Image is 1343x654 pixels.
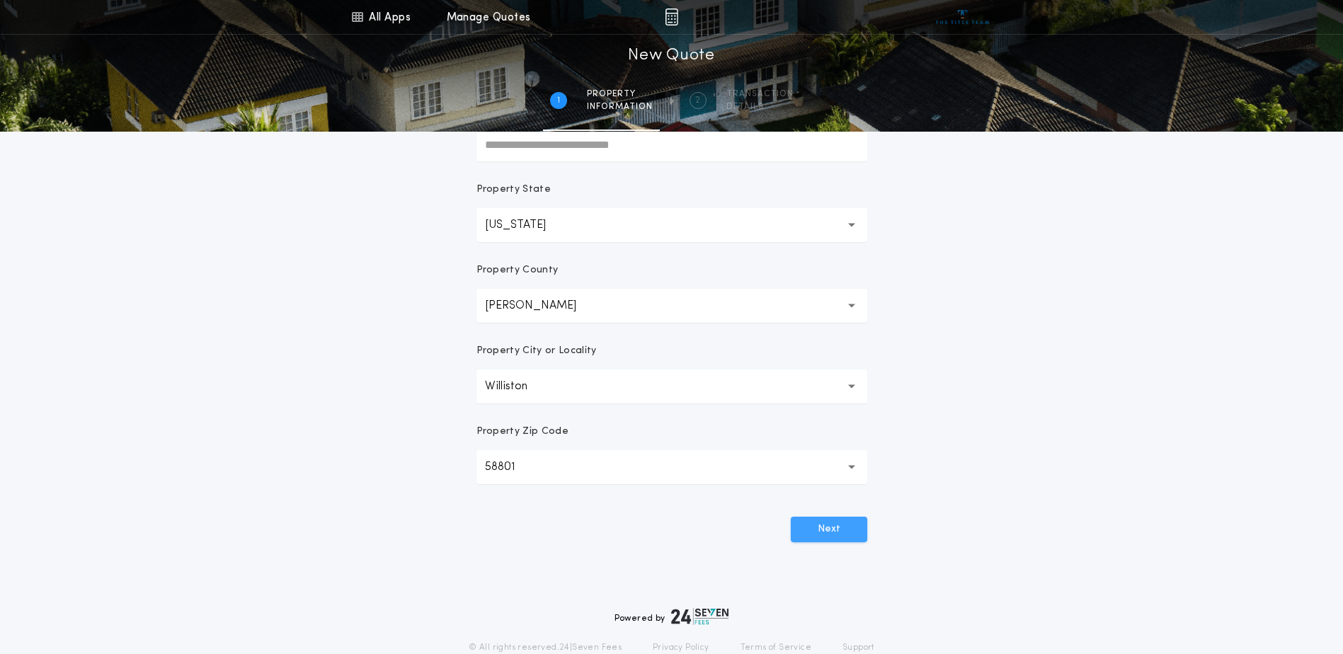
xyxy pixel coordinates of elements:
a: Support [842,642,874,653]
p: Property Zip Code [476,425,568,439]
button: Williston [476,369,867,403]
h1: New Quote [628,45,714,67]
img: vs-icon [936,10,989,24]
div: Powered by [615,608,729,625]
img: img [665,8,678,25]
span: Transaction [726,88,794,100]
span: Property [587,88,653,100]
p: Property County [476,263,559,277]
a: Privacy Policy [653,642,709,653]
h2: 1 [557,95,560,106]
p: Williston [485,378,550,395]
p: Property City or Locality [476,344,597,358]
button: [PERSON_NAME] [476,289,867,323]
button: 58801 [476,450,867,484]
h2: 2 [695,95,700,106]
p: Property State [476,183,551,197]
button: Next [791,517,867,542]
button: [US_STATE] [476,208,867,242]
img: logo [671,608,729,625]
p: [US_STATE] [485,217,568,234]
p: © All rights reserved. 24|Seven Fees [469,642,622,653]
span: details [726,101,794,113]
a: Terms of Service [741,642,811,653]
p: 58801 [485,459,538,476]
span: information [587,101,653,113]
p: [PERSON_NAME] [485,297,599,314]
